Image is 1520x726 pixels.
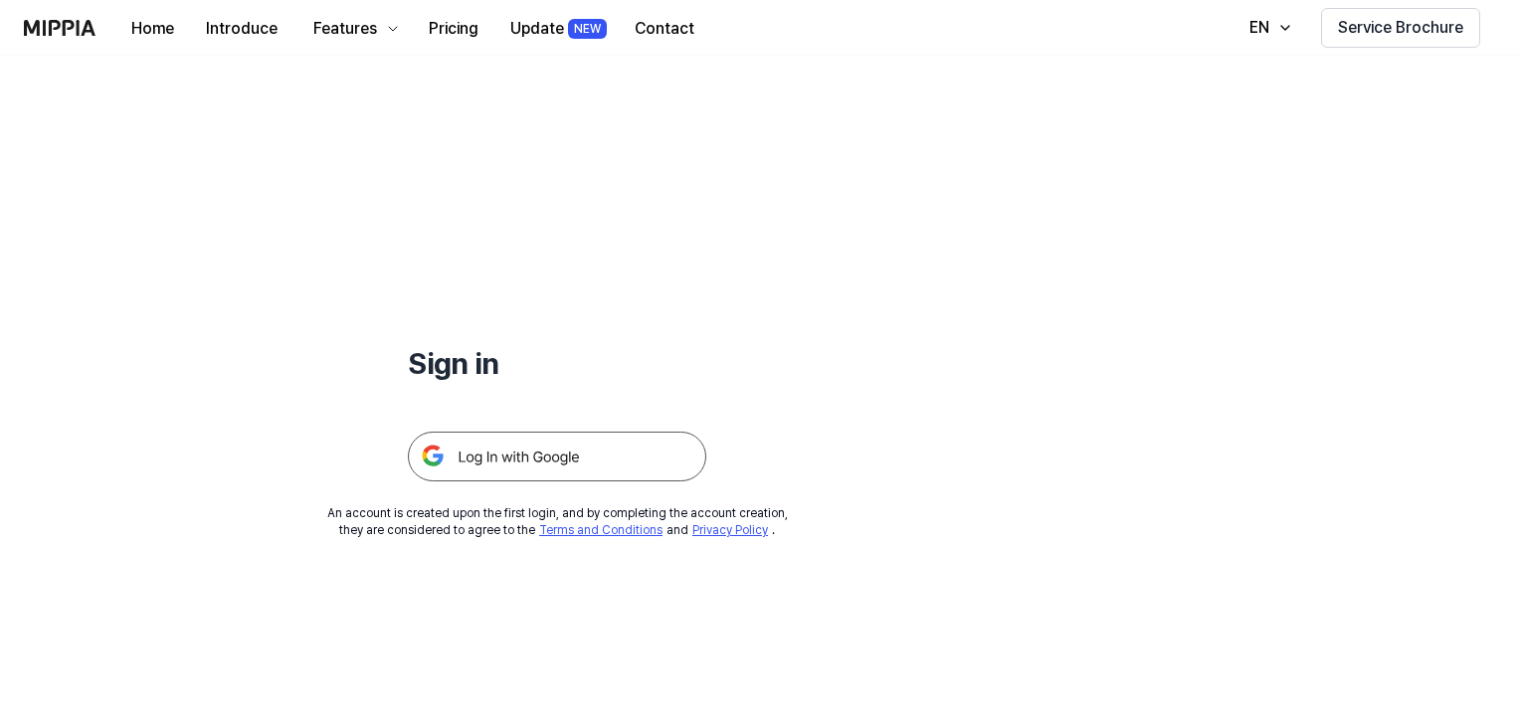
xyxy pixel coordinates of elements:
button: Pricing [413,9,494,49]
button: Home [115,9,190,49]
img: logo [24,20,95,36]
div: NEW [568,19,607,39]
button: UpdateNEW [494,9,619,49]
button: Introduce [190,9,293,49]
button: EN [1230,8,1305,48]
a: UpdateNEW [494,1,619,56]
img: 구글 로그인 버튼 [408,432,706,481]
a: Privacy Policy [692,523,768,537]
div: Features [309,17,381,41]
a: Terms and Conditions [539,523,663,537]
h1: Sign in [408,342,706,384]
div: EN [1245,16,1273,40]
button: Features [293,9,413,49]
button: Contact [619,9,710,49]
button: Service Brochure [1321,8,1480,48]
div: An account is created upon the first login, and by completing the account creation, they are cons... [327,505,788,539]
